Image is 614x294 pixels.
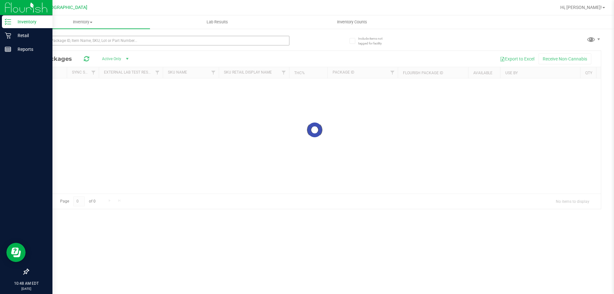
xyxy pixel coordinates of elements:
p: Retail [11,32,50,39]
span: Inventory [15,19,150,25]
span: [GEOGRAPHIC_DATA] [43,5,87,10]
span: Lab Results [198,19,237,25]
p: Reports [11,45,50,53]
a: Inventory Counts [285,15,419,29]
input: Search Package ID, Item Name, SKU, Lot or Part Number... [28,36,289,45]
p: 10:48 AM EDT [3,281,50,286]
span: Include items not tagged for facility [358,36,390,46]
a: Lab Results [150,15,285,29]
inline-svg: Inventory [5,19,11,25]
p: [DATE] [3,286,50,291]
span: Inventory Counts [328,19,376,25]
inline-svg: Retail [5,32,11,39]
a: Inventory [15,15,150,29]
iframe: Resource center [6,243,26,262]
inline-svg: Reports [5,46,11,52]
p: Inventory [11,18,50,26]
span: Hi, [PERSON_NAME]! [560,5,602,10]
